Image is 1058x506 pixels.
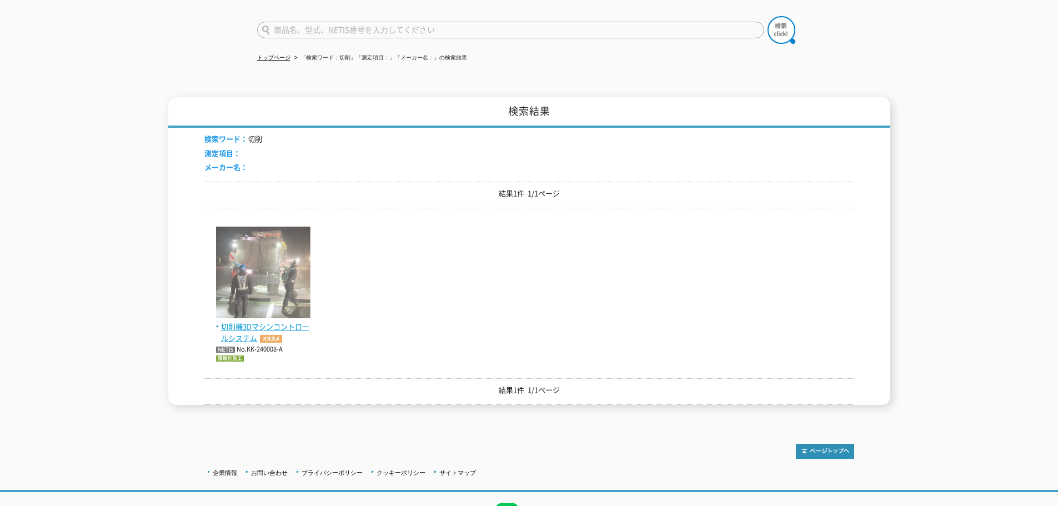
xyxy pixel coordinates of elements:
li: 切削 [204,133,262,145]
a: トップページ [257,54,290,61]
img: オススメ [257,335,285,343]
input: 商品名、型式、NETIS番号を入力してください [257,22,764,38]
p: No.KK-240008-A [216,344,310,355]
img: トップページへ [796,444,854,459]
p: 結果1件 1/1ページ [204,188,854,199]
span: 切削機3Dマシンコントロールシステム [216,321,310,344]
span: メーカー名： [204,162,248,172]
p: 結果1件 1/1ページ [204,384,854,396]
img: 情報化施工 [216,355,244,362]
img: 切削機3Dマシンコントロールシステム [216,227,310,321]
span: 測定項目： [204,148,240,158]
a: クッキーポリシー [377,469,425,476]
li: 「検索ワード：切削」「測定項目：」「メーカー名：」の検索結果 [292,52,467,64]
span: 検索ワード： [204,133,248,144]
a: 切削機3Dマシンコントロールシステムオススメ [216,309,310,344]
a: お問い合わせ [251,469,288,476]
img: btn_search.png [768,16,795,44]
a: 企業情報 [213,469,237,476]
a: サイトマップ [439,469,476,476]
h1: 検索結果 [168,97,890,128]
a: プライバシーポリシー [302,469,363,476]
